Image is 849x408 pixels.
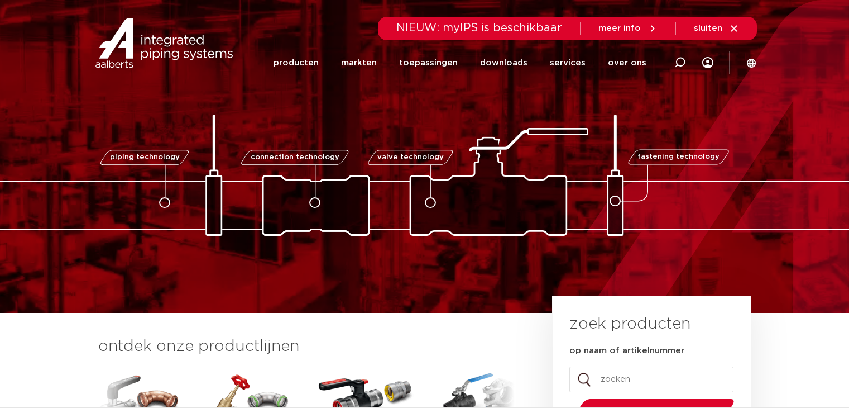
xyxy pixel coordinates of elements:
[637,154,720,161] span: fastening technology
[399,41,458,84] a: toepassingen
[274,41,319,84] a: producten
[569,345,684,357] label: op naam of artikelnummer
[569,313,690,335] h3: zoek producten
[396,22,562,34] span: NIEUW: myIPS is beschikbaar
[274,41,646,84] nav: Menu
[480,41,527,84] a: downloads
[694,24,722,32] span: sluiten
[598,23,658,34] a: meer info
[98,335,515,358] h3: ontdek onze productlijnen
[694,23,739,34] a: sluiten
[569,367,733,392] input: zoeken
[250,154,339,161] span: connection technology
[377,154,444,161] span: valve technology
[341,41,377,84] a: markten
[702,50,713,75] div: my IPS
[550,41,586,84] a: services
[110,154,180,161] span: piping technology
[598,24,641,32] span: meer info
[608,41,646,84] a: over ons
